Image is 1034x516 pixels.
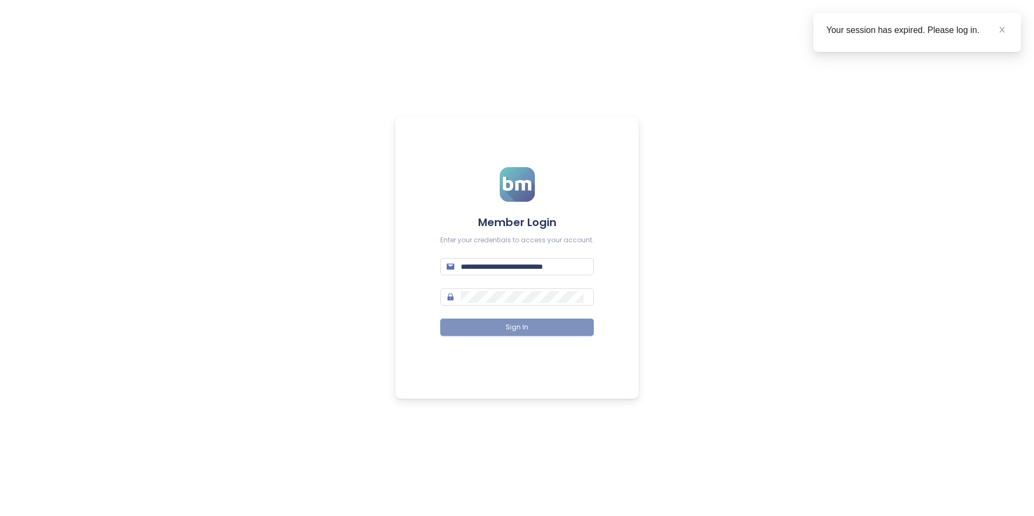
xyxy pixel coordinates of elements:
[506,322,528,333] span: Sign In
[440,319,594,336] button: Sign In
[826,24,1008,37] div: Your session has expired. Please log in.
[440,235,594,246] div: Enter your credentials to access your account.
[447,263,454,270] span: mail
[447,293,454,301] span: lock
[998,26,1006,34] span: close
[440,215,594,230] h4: Member Login
[500,167,535,202] img: logo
